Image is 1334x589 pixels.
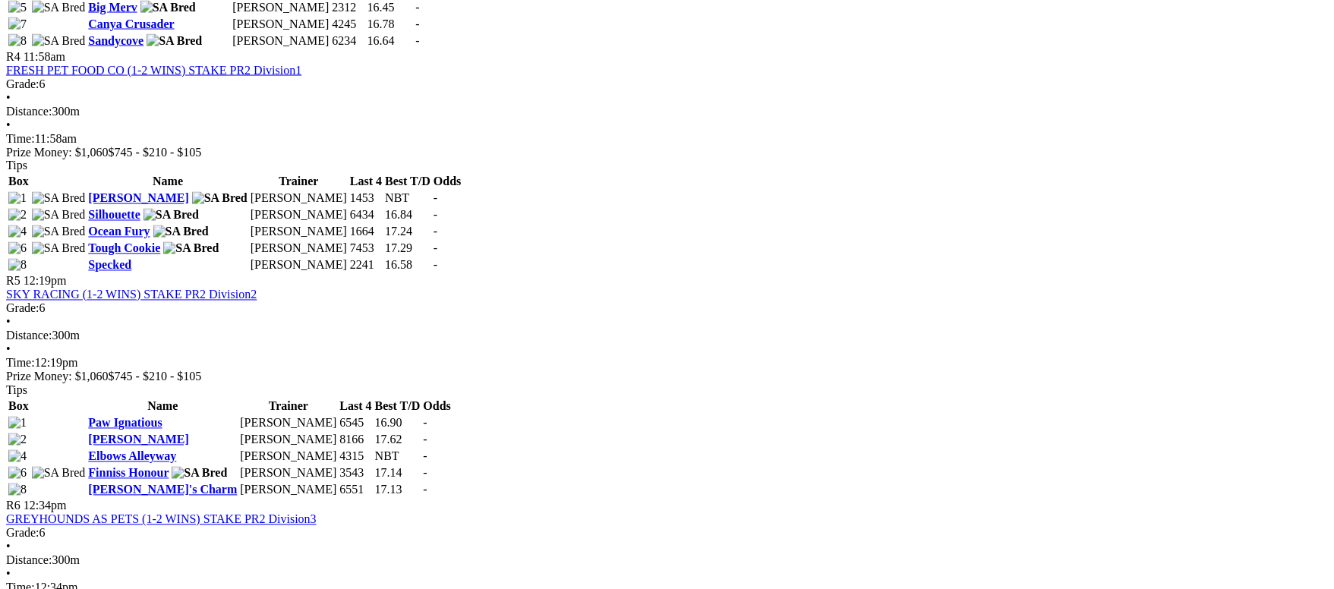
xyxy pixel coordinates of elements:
[6,316,11,329] span: •
[88,192,188,205] a: [PERSON_NAME]
[8,417,27,430] img: 1
[415,34,419,47] span: -
[6,513,317,526] a: GREYHOUNDS AS PETS (1-2 WINS) STAKE PR2 Division3
[8,225,27,239] img: 4
[423,450,427,463] span: -
[349,191,383,206] td: 1453
[349,241,383,257] td: 7453
[6,540,11,553] span: •
[384,225,431,240] td: 17.24
[339,466,372,481] td: 3543
[423,417,427,430] span: -
[367,17,414,32] td: 16.78
[423,467,427,480] span: -
[153,225,209,239] img: SA Bred
[434,209,437,222] span: -
[6,343,11,356] span: •
[6,302,1328,316] div: 6
[423,483,427,496] span: -
[6,132,35,145] span: Time:
[349,225,383,240] td: 1664
[8,34,27,48] img: 8
[32,1,86,14] img: SA Bred
[239,433,337,448] td: [PERSON_NAME]
[415,17,419,30] span: -
[250,208,348,223] td: [PERSON_NAME]
[147,34,202,48] img: SA Bred
[24,275,67,288] span: 12:19pm
[109,370,202,383] span: $745 - $210 - $105
[374,466,421,481] td: 17.14
[192,192,248,206] img: SA Bred
[374,449,421,465] td: NBT
[24,499,67,512] span: 12:34pm
[239,483,337,498] td: [PERSON_NAME]
[163,242,219,256] img: SA Bred
[6,77,39,90] span: Grade:
[250,225,348,240] td: [PERSON_NAME]
[6,527,1328,540] div: 6
[88,1,137,14] a: Big Merv
[434,192,437,205] span: -
[88,209,140,222] a: Silhouette
[6,302,39,315] span: Grade:
[384,241,431,257] td: 17.29
[349,258,383,273] td: 2241
[6,64,301,77] a: FRESH PET FOOD CO (1-2 WINS) STAKE PR2 Division1
[6,329,52,342] span: Distance:
[6,105,52,118] span: Distance:
[384,191,431,206] td: NBT
[239,416,337,431] td: [PERSON_NAME]
[140,1,196,14] img: SA Bred
[109,146,202,159] span: $745 - $210 - $105
[6,146,1328,159] div: Prize Money: $1,060
[6,118,11,131] span: •
[88,242,160,255] a: Tough Cookie
[434,242,437,255] span: -
[8,17,27,31] img: 7
[32,242,86,256] img: SA Bred
[250,191,348,206] td: [PERSON_NAME]
[6,554,1328,568] div: 300m
[88,467,169,480] a: Finniss Honour
[250,241,348,257] td: [PERSON_NAME]
[374,483,421,498] td: 17.13
[232,17,330,32] td: [PERSON_NAME]
[434,225,437,238] span: -
[6,132,1328,146] div: 11:58am
[384,175,431,190] th: Best T/D
[8,450,27,464] img: 4
[331,33,364,49] td: 6234
[8,192,27,206] img: 1
[32,34,86,48] img: SA Bred
[349,208,383,223] td: 6434
[250,258,348,273] td: [PERSON_NAME]
[239,399,337,414] th: Trainer
[433,175,462,190] th: Odds
[367,33,414,49] td: 16.64
[88,450,176,463] a: Elbows Alleyway
[24,50,65,63] span: 11:58am
[32,192,86,206] img: SA Bred
[239,466,337,481] td: [PERSON_NAME]
[6,370,1328,384] div: Prize Money: $1,060
[87,399,238,414] th: Name
[8,433,27,447] img: 2
[374,433,421,448] td: 17.62
[374,416,421,431] td: 16.90
[8,242,27,256] img: 6
[6,357,1328,370] div: 12:19pm
[384,208,431,223] td: 16.84
[8,209,27,222] img: 2
[88,34,143,47] a: Sandycove
[8,1,27,14] img: 5
[6,527,39,540] span: Grade:
[250,175,348,190] th: Trainer
[8,400,29,413] span: Box
[415,1,419,14] span: -
[8,259,27,272] img: 8
[331,17,364,32] td: 4245
[339,433,372,448] td: 8166
[6,159,27,172] span: Tips
[32,209,86,222] img: SA Bred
